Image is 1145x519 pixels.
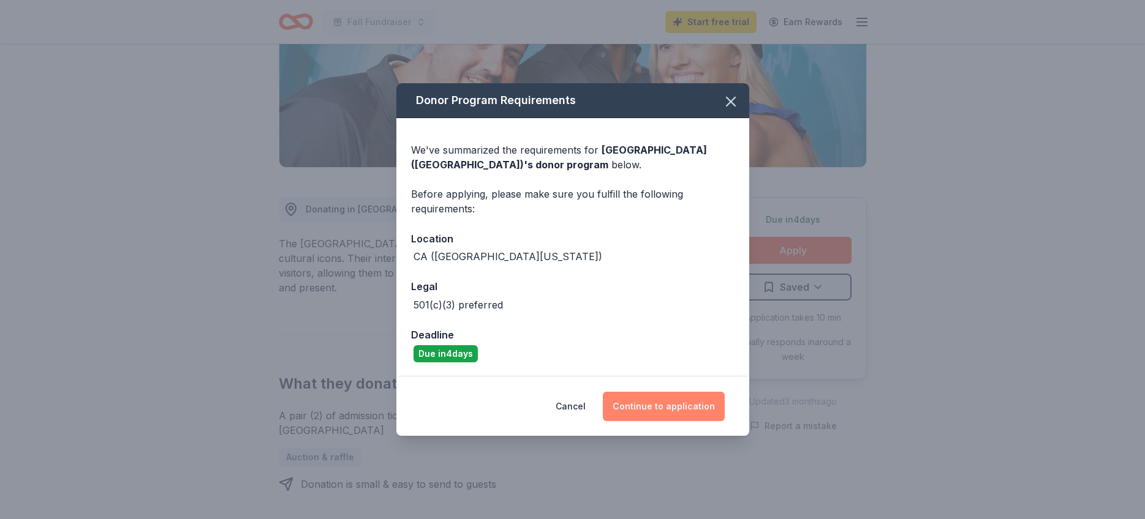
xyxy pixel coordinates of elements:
div: Deadline [411,327,735,343]
div: Donor Program Requirements [396,83,749,118]
button: Continue to application [603,392,725,421]
div: We've summarized the requirements for below. [411,143,735,172]
div: CA ([GEOGRAPHIC_DATA][US_STATE]) [414,249,602,264]
div: Location [411,231,735,247]
div: Legal [411,278,735,294]
button: Cancel [556,392,586,421]
div: Due in 4 days [414,345,478,362]
div: 501(c)(3) preferred [414,297,503,312]
div: Before applying, please make sure you fulfill the following requirements: [411,187,735,216]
